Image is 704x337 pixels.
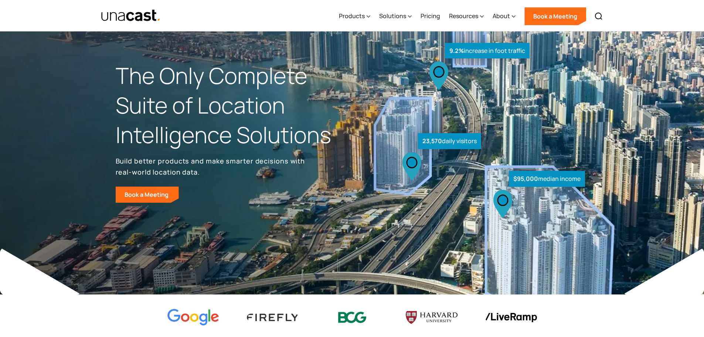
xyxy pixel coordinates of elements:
img: liveramp logo [485,313,537,322]
a: Pricing [421,1,440,31]
div: increase in foot traffic [445,43,530,59]
p: Build better products and make smarter decisions with real-world location data. [116,155,308,178]
img: Google logo Color [167,309,219,326]
img: Harvard U logo [406,309,458,326]
a: home [101,9,161,22]
h1: The Only Complete Suite of Location Intelligence Solutions [116,61,352,149]
div: Products [339,11,365,20]
strong: $95,000 [513,175,538,183]
a: Book a Meeting [116,186,179,203]
div: median income [509,171,585,187]
a: Book a Meeting [524,7,586,25]
div: Resources [449,11,478,20]
img: Firefly Advertising logo [247,314,299,321]
div: About [493,11,510,20]
div: Products [339,1,370,31]
div: About [493,1,516,31]
img: Search icon [594,12,603,21]
img: Unacast text logo [101,9,161,22]
strong: 9.2% [449,47,464,55]
div: daily visitors [418,133,481,149]
div: Solutions [379,11,406,20]
div: Resources [449,1,484,31]
strong: 23,570 [422,137,442,145]
img: BCG logo [326,307,378,328]
div: Solutions [379,1,412,31]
